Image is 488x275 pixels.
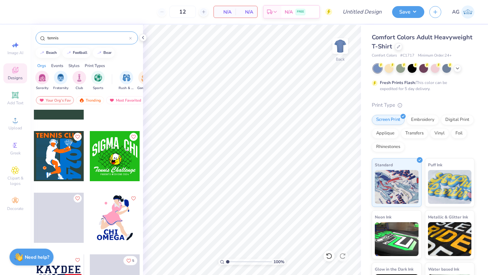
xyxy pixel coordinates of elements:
[441,115,474,125] div: Digital Print
[218,8,231,16] span: N/A
[38,74,46,82] img: Sorority Image
[36,86,48,91] span: Sorority
[53,71,68,91] button: filter button
[91,71,105,91] button: filter button
[375,222,419,256] img: Neon Ink
[36,48,60,58] button: beach
[428,213,468,220] span: Metallic & Glitter Ink
[109,98,115,103] img: most_fav.gif
[372,142,405,152] div: Rhinestones
[53,71,68,91] div: filter for Fraternity
[53,86,68,91] span: Fraternity
[73,71,86,91] div: filter for Club
[103,51,111,55] div: bear
[57,74,64,82] img: Fraternity Image
[66,51,72,55] img: trend_line.gif
[93,48,115,58] button: bear
[36,96,74,104] div: Your Org's Fav
[3,175,27,186] span: Clipart & logos
[273,259,284,265] span: 100 %
[25,254,49,260] strong: Need help?
[132,259,134,262] span: 5
[85,63,105,69] div: Print Types
[97,51,102,55] img: trend_line.gif
[372,128,399,139] div: Applique
[119,71,134,91] div: filter for Rush & Bid
[8,75,23,81] span: Designs
[430,128,449,139] div: Vinyl
[123,256,137,265] button: Like
[375,266,413,273] span: Glow in the Dark Ink
[375,170,419,204] img: Standard
[79,98,84,103] img: trending.gif
[73,51,87,55] div: football
[392,6,424,18] button: Save
[380,80,416,85] strong: Fresh Prints Flash:
[35,71,49,91] div: filter for Sorority
[91,71,105,91] div: filter for Sports
[7,50,23,56] span: Image AI
[76,74,83,82] img: Club Image
[129,133,138,141] button: Like
[119,71,134,91] button: filter button
[428,222,472,256] img: Metallic & Glitter Ink
[123,74,130,82] img: Rush & Bid Image
[418,53,452,59] span: Minimum Order: 24 +
[10,150,21,156] span: Greek
[129,194,138,203] button: Like
[452,5,474,19] a: AG
[285,8,293,16] span: N/A
[141,74,149,82] img: Game Day Image
[375,161,393,168] span: Standard
[62,48,90,58] button: football
[74,133,82,141] button: Like
[428,266,459,273] span: Water based Ink
[106,96,144,104] div: Most Favorited
[337,5,387,19] input: Untitled Design
[240,8,253,16] span: N/A
[39,51,45,55] img: trend_line.gif
[73,71,86,91] button: filter button
[169,6,196,18] input: – –
[46,51,57,55] div: beach
[8,125,22,131] span: Upload
[7,100,23,106] span: Add Text
[76,96,104,104] div: Trending
[37,63,46,69] div: Orgs
[428,170,472,204] img: Puff Ink
[375,213,391,220] span: Neon Ink
[452,8,460,16] span: AG
[94,74,102,82] img: Sports Image
[372,33,472,50] span: Comfort Colors Adult Heavyweight T-Shirt
[401,128,428,139] div: Transfers
[407,115,439,125] div: Embroidery
[74,256,82,264] button: Like
[451,128,467,139] div: Foil
[137,71,153,91] div: filter for Game Day
[7,206,23,211] span: Decorate
[119,86,134,91] span: Rush & Bid
[35,71,49,91] button: filter button
[68,63,80,69] div: Styles
[380,80,463,92] div: This color can be expedited for 5 day delivery.
[333,39,347,53] img: Back
[74,194,82,203] button: Like
[51,63,63,69] div: Events
[372,115,405,125] div: Screen Print
[461,5,474,19] img: Avery Greene
[400,53,414,59] span: # C1717
[428,161,442,168] span: Puff Ink
[336,56,345,62] div: Back
[372,101,474,109] div: Print Type
[137,71,153,91] button: filter button
[39,98,44,103] img: most_fav.gif
[372,53,397,59] span: Comfort Colors
[47,35,129,41] input: Try "Alpha"
[137,86,153,91] span: Game Day
[76,86,83,91] span: Club
[297,9,304,14] span: FREE
[93,86,103,91] span: Sports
